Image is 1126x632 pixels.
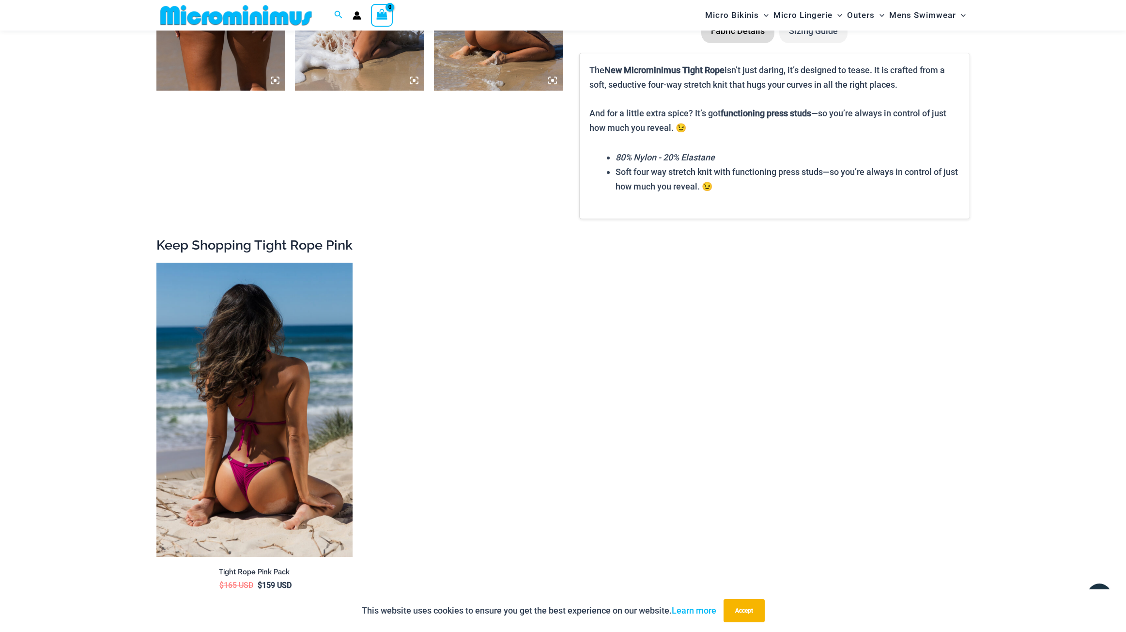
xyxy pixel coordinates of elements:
[156,263,353,557] a: Tight Rope Pink 319 Top 4228 Thong 08Tight Rope Pink 319 Top 4228 Thong 10Tight Rope Pink 319 Top...
[156,568,353,577] h2: Tight Rope Pink Pack
[156,4,316,26] img: MM SHOP LOGO FLAT
[258,581,292,590] bdi: 159 USD
[887,3,968,28] a: Mens SwimwearMenu ToggleMenu Toggle
[705,3,759,28] span: Micro Bikinis
[156,568,353,580] a: Tight Rope Pink Pack
[353,11,361,20] a: Account icon link
[604,65,725,75] b: New Microminimus Tight Rope
[219,581,253,590] bdi: 165 USD
[845,3,887,28] a: OutersMenu ToggleMenu Toggle
[672,605,716,616] a: Learn more
[759,3,769,28] span: Menu Toggle
[156,263,353,557] img: Tight Rope Pink 319 Top 4228 Thong 10
[773,3,833,28] span: Micro Lingerie
[258,581,262,590] span: $
[219,581,224,590] span: $
[847,3,875,28] span: Outers
[724,599,765,622] button: Accept
[334,9,343,21] a: Search icon link
[589,63,959,135] p: The isn’t just daring, it’s designed to tease. It is crafted from a soft, seductive four-way stre...
[956,3,966,28] span: Menu Toggle
[362,603,716,618] p: This website uses cookies to ensure you get the best experience on our website.
[616,165,959,193] li: Soft four way stretch knit with functioning press studs—so you’re always in control of just how m...
[701,19,774,43] li: Fabric Details
[889,3,956,28] span: Mens Swimwear
[156,237,970,253] h2: Keep Shopping Tight Rope Pink
[616,152,715,162] em: 80% Nylon - 20% Elastane
[833,3,842,28] span: Menu Toggle
[721,108,811,118] b: functioning press studs
[371,4,393,26] a: View Shopping Cart, empty
[875,3,884,28] span: Menu Toggle
[779,19,848,43] li: Sizing Guide
[771,3,845,28] a: Micro LingerieMenu ToggleMenu Toggle
[703,3,771,28] a: Micro BikinisMenu ToggleMenu Toggle
[701,1,970,29] nav: Site Navigation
